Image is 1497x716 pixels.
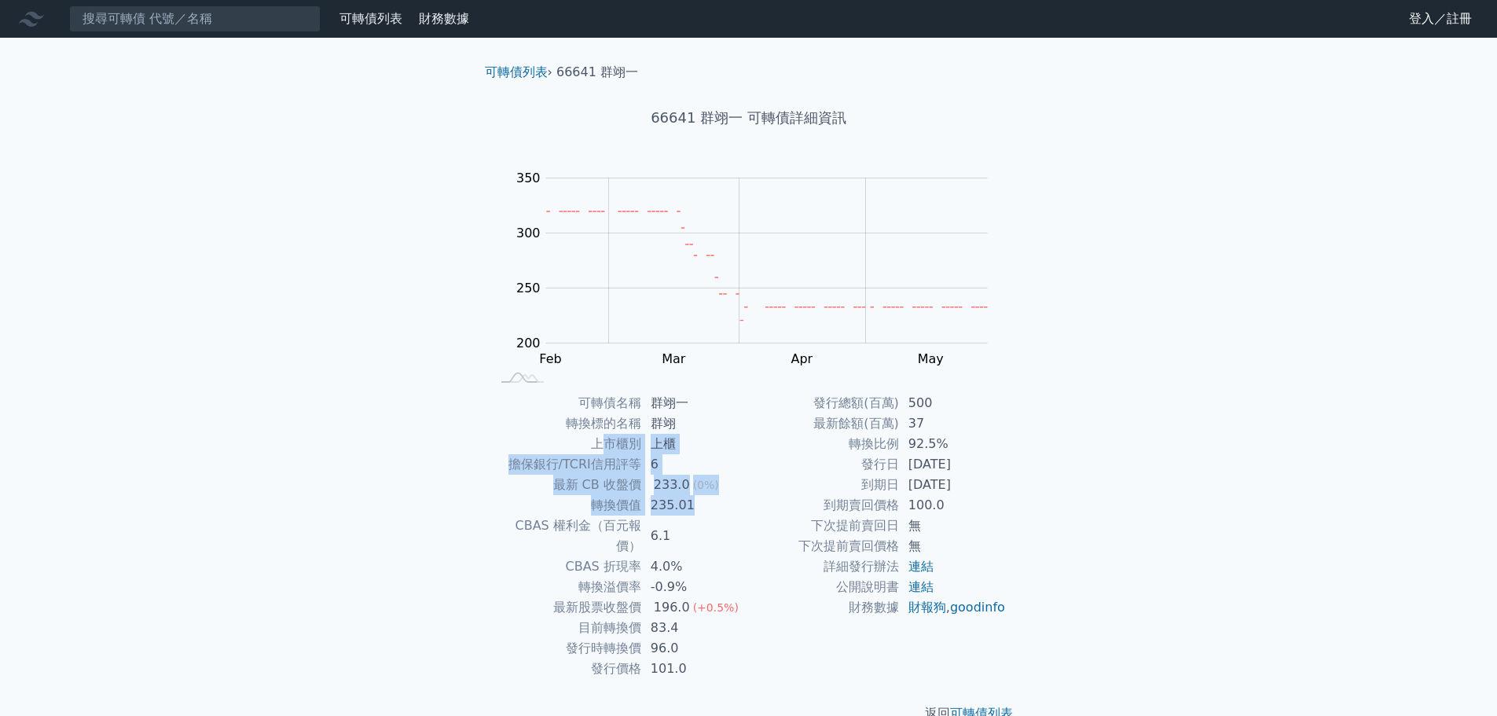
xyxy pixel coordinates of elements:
[749,516,899,536] td: 下次提前賣回日
[508,171,1011,366] g: Chart
[641,434,749,454] td: 上櫃
[899,536,1007,556] td: 無
[899,454,1007,475] td: [DATE]
[641,454,749,475] td: 6
[899,413,1007,434] td: 37
[899,393,1007,413] td: 500
[419,11,469,26] a: 財務數據
[1418,641,1497,716] iframe: Chat Widget
[491,475,641,495] td: 最新 CB 收盤價
[651,475,693,495] div: 233.0
[749,454,899,475] td: 發行日
[749,536,899,556] td: 下次提前賣回價格
[491,454,641,475] td: 擔保銀行/TCRI信用評等
[556,63,638,82] li: 66641 群翊一
[516,336,541,351] tspan: 200
[749,475,899,495] td: 到期日
[908,559,934,574] a: 連結
[491,516,641,556] td: CBAS 權利金（百元報價）
[749,556,899,577] td: 詳細發行辦法
[1418,641,1497,716] div: 聊天小工具
[662,351,686,366] tspan: Mar
[491,495,641,516] td: 轉換價值
[69,6,321,32] input: 搜尋可轉債 代號／名稱
[899,495,1007,516] td: 100.0
[899,516,1007,536] td: 無
[908,579,934,594] a: 連結
[749,413,899,434] td: 最新餘額(百萬)
[516,226,541,241] tspan: 300
[899,475,1007,495] td: [DATE]
[899,434,1007,454] td: 92.5%
[693,601,739,614] span: (+0.5%)
[1396,6,1484,31] a: 登入／註冊
[791,351,813,366] tspan: Apr
[749,434,899,454] td: 轉換比例
[491,659,641,679] td: 發行價格
[641,556,749,577] td: 4.0%
[472,107,1026,129] h1: 66641 群翊一 可轉債詳細資訊
[491,556,641,577] td: CBAS 折現率
[491,577,641,597] td: 轉換溢價率
[491,618,641,638] td: 目前轉換價
[491,597,641,618] td: 最新股票收盤價
[491,393,641,413] td: 可轉債名稱
[516,171,541,185] tspan: 350
[516,281,541,296] tspan: 250
[908,600,946,615] a: 財報狗
[693,479,719,491] span: (0%)
[749,597,899,618] td: 財務數據
[485,64,548,79] a: 可轉債列表
[339,11,402,26] a: 可轉債列表
[641,495,749,516] td: 235.01
[950,600,1005,615] a: goodinfo
[749,495,899,516] td: 到期賣回價格
[641,393,749,413] td: 群翊一
[918,351,944,366] tspan: May
[641,577,749,597] td: -0.9%
[641,638,749,659] td: 96.0
[641,516,749,556] td: 6.1
[491,638,641,659] td: 發行時轉換價
[491,434,641,454] td: 上市櫃別
[749,577,899,597] td: 公開說明書
[899,597,1007,618] td: ,
[539,351,561,366] tspan: Feb
[651,597,693,618] div: 196.0
[749,393,899,413] td: 發行總額(百萬)
[485,63,552,82] li: ›
[641,413,749,434] td: 群翊
[641,618,749,638] td: 83.4
[491,413,641,434] td: 轉換標的名稱
[641,659,749,679] td: 101.0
